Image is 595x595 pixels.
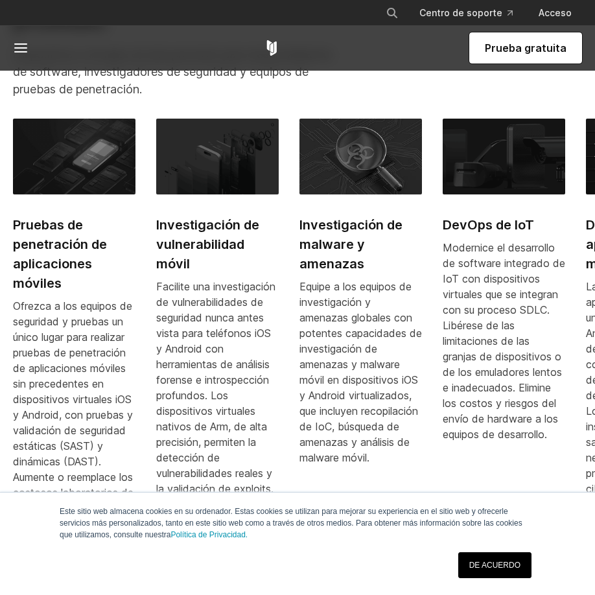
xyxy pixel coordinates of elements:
[13,47,332,96] font: Dispositivos virtuales de alta precisión para desarrolladores de software, investigadores de segu...
[13,119,135,195] img: Pruebas de penetración de aplicaciones móviles
[485,41,566,54] font: Prueba gratuita
[419,7,502,18] font: Centro de soporte
[156,217,259,272] font: Investigación de vulnerabilidad móvil
[375,1,582,25] div: Menú de navegación
[264,40,280,56] a: Página de inicio de Corellium
[13,217,107,291] font: Pruebas de penetración de aplicaciones móviles
[458,552,531,578] a: DE ACUERDO
[156,119,279,195] img: Investigación de vulnerabilidad móvil
[299,119,422,482] a: Investigación de malware y amenazas Investigación de malware y amenazas Equipe a los equipos de i...
[443,119,565,195] img: DevOps de IoT
[13,299,134,515] font: Ofrezca a los equipos de seguridad y pruebas un único lugar para realizar pruebas de penetración ...
[299,217,402,272] font: Investigación de malware y amenazas
[299,280,422,464] font: Equipe a los equipos de investigación y amenazas globales con potentes capacidades de investigaci...
[156,280,275,495] font: Facilite una investigación de vulnerabilidades de seguridad nunca antes vista para teléfonos iOS ...
[380,1,404,25] button: Buscar
[539,7,572,18] font: Acceso
[469,561,520,570] font: DE ACUERDO
[469,32,582,64] a: Prueba gratuita
[299,119,422,195] img: Investigación de malware y amenazas
[156,119,279,513] a: Investigación de vulnerabilidad móvil Investigación de vulnerabilidad móvil Facilite una investig...
[443,241,565,441] font: Modernice el desarrollo de software integrado de IoT con dispositivos virtuales que se integran c...
[60,507,522,539] font: Este sitio web almacena cookies en su ordenador. Estas cookies se utilizan para mejorar su experi...
[170,530,248,539] a: Política de Privacidad.
[443,217,534,233] font: DevOps de IoT
[13,119,135,532] a: Pruebas de penetración de aplicaciones móviles Pruebas de penetración de aplicaciones móviles Ofr...
[443,119,565,458] a: DevOps de IoT DevOps de IoT Modernice el desarrollo de software integrado de IoT con dispositivos...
